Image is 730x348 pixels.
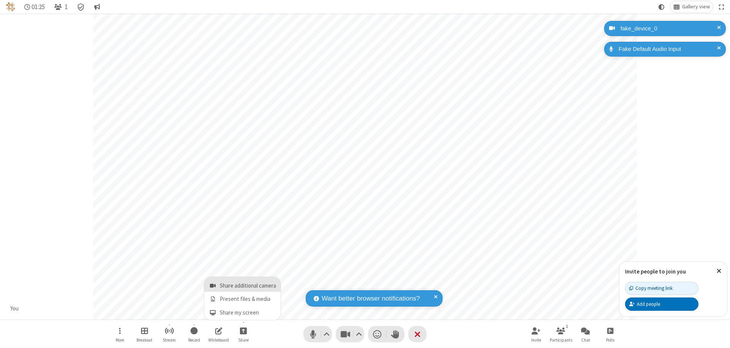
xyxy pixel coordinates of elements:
[574,323,597,345] button: Open chat
[386,326,405,342] button: Raise hand
[336,326,364,342] button: Stop video (⌘+Shift+V)
[670,1,713,13] button: Change layout
[303,326,332,342] button: Mute (⌘+Shift+A)
[354,326,364,342] button: Video setting
[238,338,249,342] span: Share
[116,338,124,342] span: More
[616,45,720,54] div: Fake Default Audio Input
[322,294,420,304] span: Want better browser notifications?
[655,1,668,13] button: Using system theme
[232,323,255,345] button: Open menu
[188,338,200,342] span: Record
[220,310,276,316] span: Share my screen
[531,338,541,342] span: Invite
[625,297,698,310] button: Add people
[711,262,727,280] button: Close popover
[74,1,88,13] div: Meeting details Encryption enabled
[207,323,230,345] button: Open shared whiteboard
[136,338,152,342] span: Breakout
[208,338,229,342] span: Whiteboard
[599,323,622,345] button: Open poll
[204,277,281,292] button: Share additional camera
[549,323,572,345] button: Open participant list
[618,24,720,33] div: fake_device_0
[606,338,614,342] span: Polls
[6,2,15,11] img: QA Selenium DO NOT DELETE OR CHANGE
[629,285,673,292] div: Copy meeting link
[550,338,572,342] span: Participants
[581,338,590,342] span: Chat
[322,326,332,342] button: Audio settings
[408,326,427,342] button: End or leave meeting
[220,296,276,302] span: Present files & media
[65,3,68,11] span: 1
[158,323,181,345] button: Start streaming
[220,283,276,289] span: Share additional camera
[625,282,698,295] button: Copy meeting link
[133,323,156,345] button: Manage Breakout Rooms
[163,338,176,342] span: Stream
[564,323,570,330] div: 1
[204,292,281,305] button: Present files & media
[182,323,205,345] button: Start recording
[8,304,22,313] div: You
[204,305,281,320] button: Share my screen
[21,1,48,13] div: Timer
[716,1,727,13] button: Fullscreen
[625,268,686,275] label: Invite people to join you
[51,1,71,13] button: Open participant list
[682,4,710,10] span: Gallery view
[368,326,386,342] button: Send a reaction
[91,1,103,13] button: Conversation
[32,3,45,11] span: 01:25
[108,323,131,345] button: Open menu
[525,323,547,345] button: Invite participants (⌘+Shift+I)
